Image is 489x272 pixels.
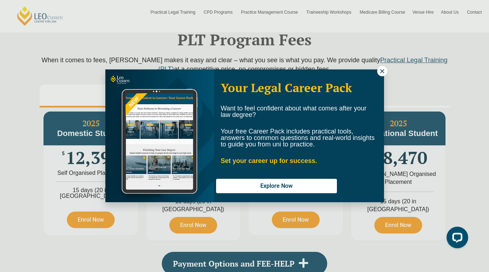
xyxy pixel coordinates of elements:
[441,224,471,254] iframe: LiveChat chat widget
[221,105,367,118] span: Want to feel confident about what comes after your law degree?
[377,66,387,76] button: Close
[221,128,375,148] span: Your free Career Pack includes practical tools, answers to common questions and real-world insigh...
[221,80,352,95] span: Your Legal Career Pack
[105,69,214,202] img: Woman in yellow blouse holding folders looking to the right and smiling
[216,179,337,193] button: Explore Now
[221,157,317,164] strong: Set your career up for success.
